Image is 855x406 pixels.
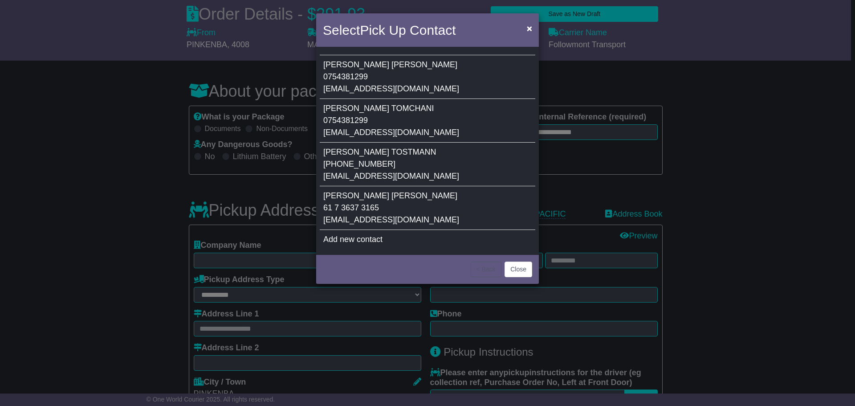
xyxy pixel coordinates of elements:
span: [PHONE_NUMBER] [323,160,395,168]
span: Pick Up [360,23,406,37]
span: 0754381299 [323,116,368,125]
button: Close [522,19,537,37]
span: [EMAIL_ADDRESS][DOMAIN_NAME] [323,128,459,137]
span: [PERSON_NAME] [323,104,389,113]
span: [EMAIL_ADDRESS][DOMAIN_NAME] [323,172,459,180]
span: TOMCHANI [391,104,434,113]
button: < Back [471,262,501,277]
span: TOSTMANN [391,148,436,156]
span: [PERSON_NAME] [323,148,389,156]
span: Contact [410,23,456,37]
span: [PERSON_NAME] [391,60,457,69]
span: [PERSON_NAME] [323,60,389,69]
span: 61 7 3637 3165 [323,203,379,212]
span: [PERSON_NAME] [323,191,389,200]
h4: Select [323,20,456,40]
span: 0754381299 [323,72,368,81]
span: [EMAIL_ADDRESS][DOMAIN_NAME] [323,84,459,93]
span: Add new contact [323,235,383,244]
button: Close [505,262,532,277]
span: [EMAIL_ADDRESS][DOMAIN_NAME] [323,215,459,224]
span: × [527,23,532,33]
span: [PERSON_NAME] [391,191,457,200]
